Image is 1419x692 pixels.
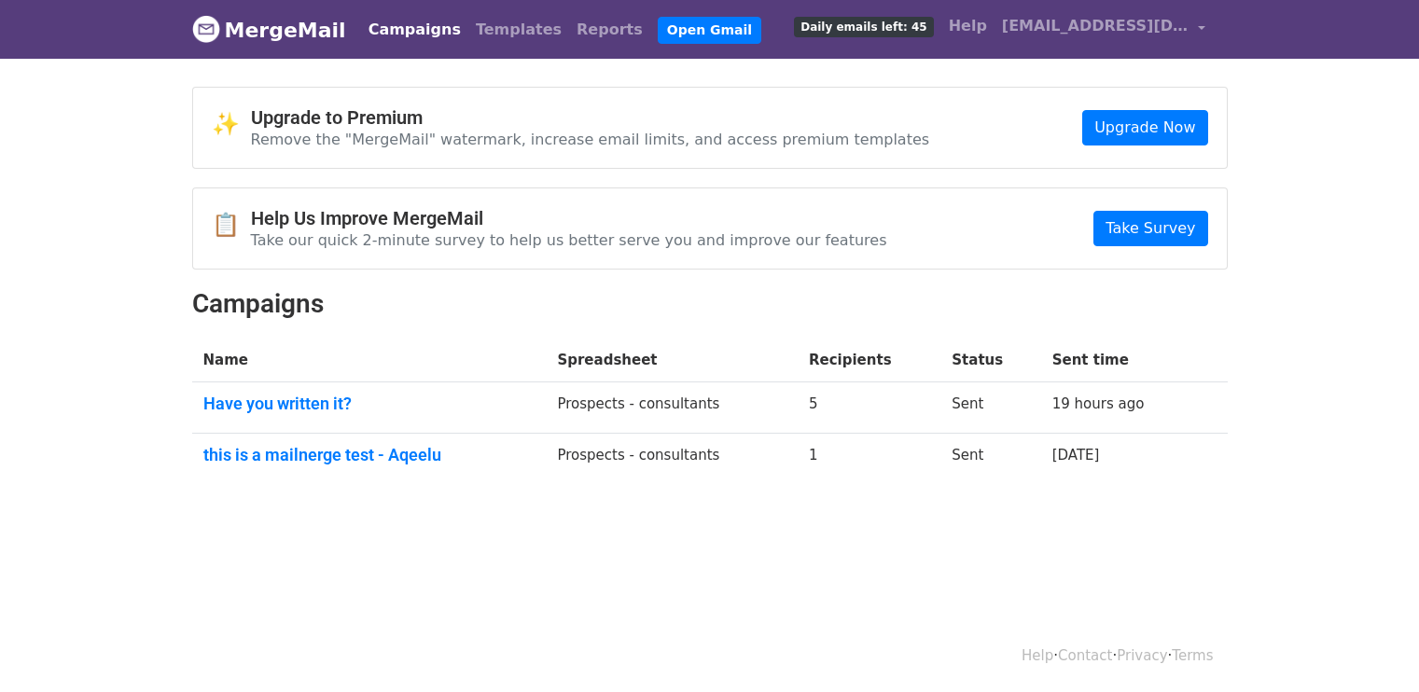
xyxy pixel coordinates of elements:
[1172,647,1213,664] a: Terms
[1326,602,1419,692] iframe: Chat Widget
[192,10,346,49] a: MergeMail
[192,339,547,382] th: Name
[658,17,761,44] a: Open Gmail
[192,288,1228,320] h2: Campaigns
[1082,110,1207,145] a: Upgrade Now
[794,17,933,37] span: Daily emails left: 45
[1022,647,1053,664] a: Help
[798,339,940,382] th: Recipients
[251,230,887,250] p: Take our quick 2-minute survey to help us better serve you and improve our features
[203,445,536,465] a: this is a mailnerge test - Aqeelu
[212,212,251,239] span: 📋
[468,11,569,48] a: Templates
[940,382,1040,434] td: Sent
[941,7,995,45] a: Help
[192,15,220,43] img: MergeMail logo
[1058,647,1112,664] a: Contact
[212,111,251,138] span: ✨
[251,106,930,129] h4: Upgrade to Premium
[786,7,940,45] a: Daily emails left: 45
[940,339,1040,382] th: Status
[798,382,940,434] td: 5
[1117,647,1167,664] a: Privacy
[546,433,798,483] td: Prospects - consultants
[546,382,798,434] td: Prospects - consultants
[995,7,1213,51] a: [EMAIL_ADDRESS][DOMAIN_NAME]
[798,433,940,483] td: 1
[546,339,798,382] th: Spreadsheet
[1041,339,1197,382] th: Sent time
[251,130,930,149] p: Remove the "MergeMail" watermark, increase email limits, and access premium templates
[569,11,650,48] a: Reports
[1002,15,1189,37] span: [EMAIL_ADDRESS][DOMAIN_NAME]
[1052,447,1100,464] a: [DATE]
[1093,211,1207,246] a: Take Survey
[251,207,887,229] h4: Help Us Improve MergeMail
[940,433,1040,483] td: Sent
[203,394,536,414] a: Have you written it?
[361,11,468,48] a: Campaigns
[1052,395,1145,412] a: 19 hours ago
